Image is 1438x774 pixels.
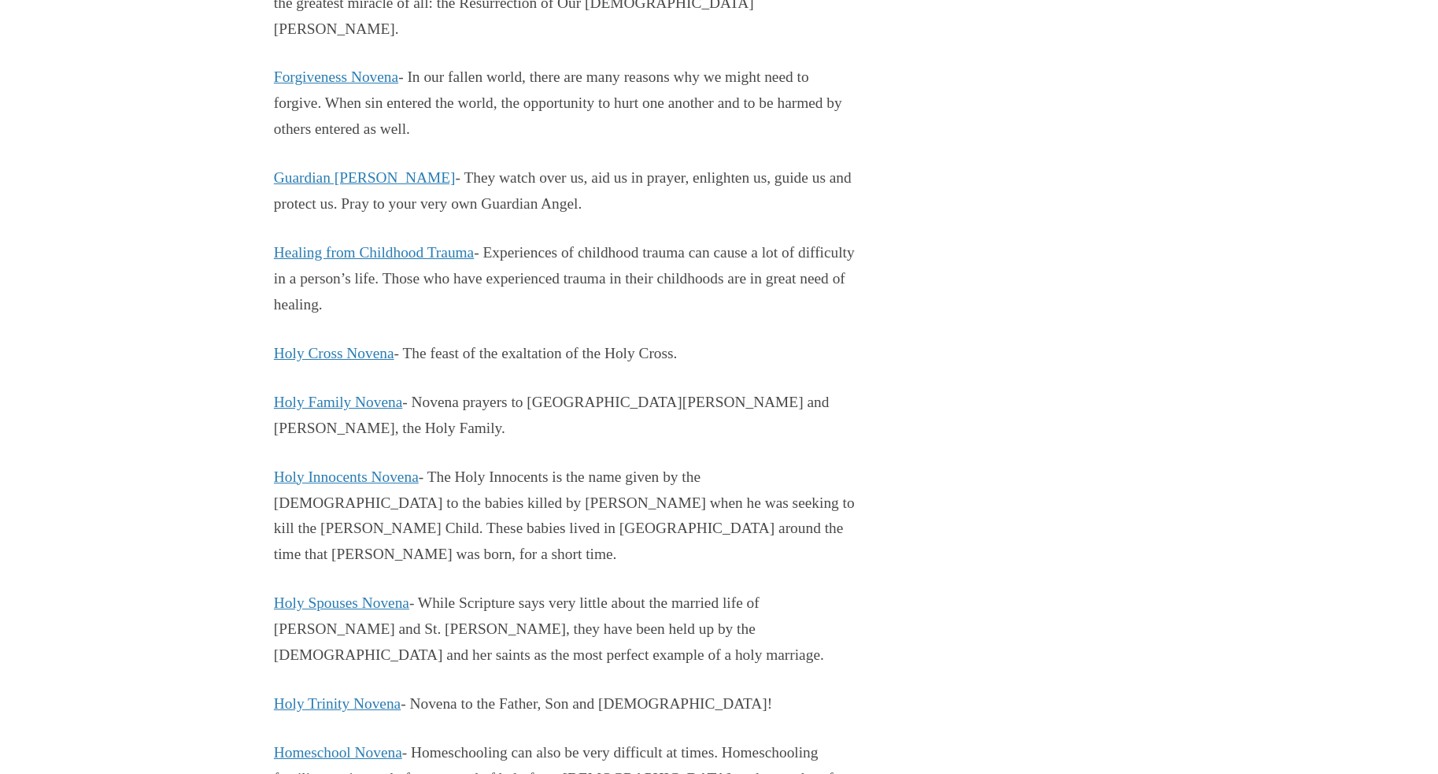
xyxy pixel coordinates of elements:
[274,591,859,668] p: - While Scripture says very little about the married life of [PERSON_NAME] and St. [PERSON_NAME],...
[274,165,859,217] p: - They watch over us, aid us in prayer, enlighten us, guide us and protect us. Pray to your very ...
[274,341,859,367] p: - The feast of the exaltation of the Holy Cross.
[274,390,859,442] p: - Novena prayers to [GEOGRAPHIC_DATA][PERSON_NAME] and [PERSON_NAME], the Holy Family.
[274,695,401,712] a: Holy Trinity Novena
[274,69,398,85] a: Forgiveness Novena
[274,744,402,761] a: Homeschool Novena
[274,240,859,318] p: - Experiences of childhood trauma can cause a lot of difficulty in a person’s life. Those who hav...
[274,244,474,261] a: Healing from Childhood Trauma
[274,468,419,485] a: Holy Innocents Novena
[274,594,409,611] a: Holy Spouses Novena
[274,465,859,568] p: - The Holy Innocents is the name given by the [DEMOGRAPHIC_DATA] to the babies killed by [PERSON_...
[274,65,859,143] p: - In our fallen world, there are many reasons why we might need to forgive. When sin entered the ...
[274,394,402,410] a: Holy Family Novena
[274,691,859,717] p: - Novena to the Father, Son and [DEMOGRAPHIC_DATA]!
[274,169,456,186] a: Guardian [PERSON_NAME]
[274,345,394,361] a: Holy Cross Novena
